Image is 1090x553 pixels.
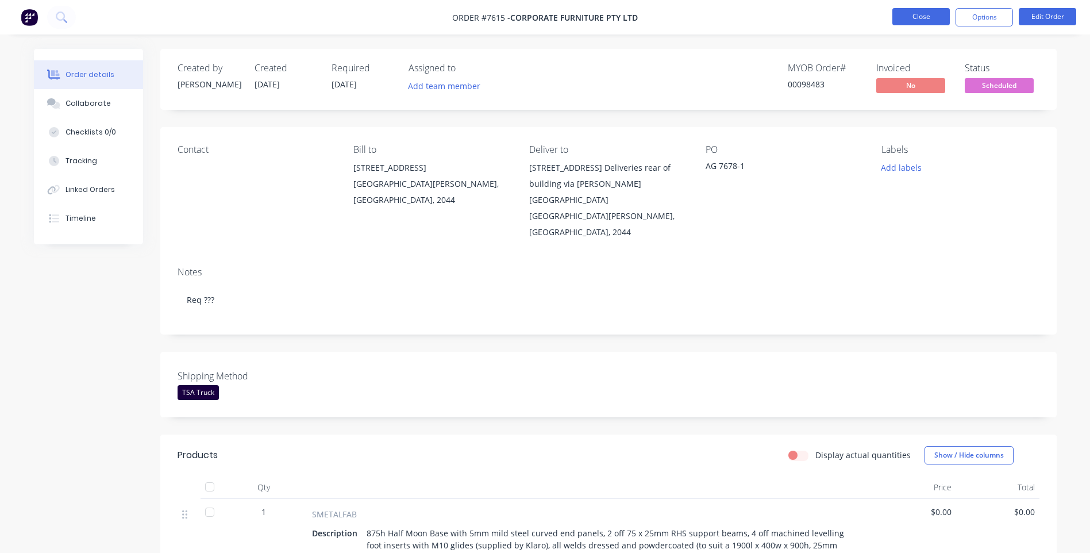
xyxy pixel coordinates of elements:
[332,79,357,90] span: [DATE]
[892,8,950,25] button: Close
[34,118,143,147] button: Checklists 0/0
[1019,8,1076,25] button: Edit Order
[875,160,928,175] button: Add labels
[402,78,486,94] button: Add team member
[706,144,863,155] div: PO
[66,70,114,80] div: Order details
[66,156,97,166] div: Tracking
[34,204,143,233] button: Timeline
[876,78,945,93] span: No
[788,78,862,90] div: 00098483
[353,144,511,155] div: Bill to
[956,476,1039,499] div: Total
[965,63,1039,74] div: Status
[255,63,318,74] div: Created
[788,63,862,74] div: MYOB Order #
[353,160,511,208] div: [STREET_ADDRESS][GEOGRAPHIC_DATA][PERSON_NAME], [GEOGRAPHIC_DATA], 2044
[409,78,487,94] button: Add team member
[452,12,510,23] span: Order #7615 -
[229,476,298,499] div: Qty
[34,175,143,204] button: Linked Orders
[312,508,357,520] span: SMETALFAB
[255,79,280,90] span: [DATE]
[353,160,511,176] div: [STREET_ADDRESS]
[956,8,1013,26] button: Options
[261,506,266,518] span: 1
[706,160,849,176] div: AG 7678-1
[66,127,116,137] div: Checklists 0/0
[876,63,951,74] div: Invoiced
[815,449,911,461] label: Display actual quantities
[409,63,523,74] div: Assigned to
[925,446,1014,464] button: Show / Hide columns
[529,144,687,155] div: Deliver to
[178,282,1039,317] div: Req ???
[965,78,1034,93] span: Scheduled
[178,369,321,383] label: Shipping Method
[66,98,111,109] div: Collaborate
[34,60,143,89] button: Order details
[529,160,687,240] div: [STREET_ADDRESS] Deliveries rear of building via [PERSON_NAME][GEOGRAPHIC_DATA][GEOGRAPHIC_DATA][...
[178,78,241,90] div: [PERSON_NAME]
[510,12,638,23] span: Corporate Furniture Pty Ltd
[34,147,143,175] button: Tracking
[877,506,952,518] span: $0.00
[178,144,335,155] div: Contact
[178,267,1039,278] div: Notes
[66,213,96,224] div: Timeline
[965,78,1034,95] button: Scheduled
[312,525,362,542] div: Description
[21,9,38,26] img: Factory
[353,176,511,208] div: [GEOGRAPHIC_DATA][PERSON_NAME], [GEOGRAPHIC_DATA], 2044
[529,160,687,208] div: [STREET_ADDRESS] Deliveries rear of building via [PERSON_NAME][GEOGRAPHIC_DATA]
[178,63,241,74] div: Created by
[873,476,956,499] div: Price
[332,63,395,74] div: Required
[66,185,115,195] div: Linked Orders
[881,144,1039,155] div: Labels
[34,89,143,118] button: Collaborate
[178,385,219,400] div: TSA Truck
[961,506,1035,518] span: $0.00
[529,208,687,240] div: [GEOGRAPHIC_DATA][PERSON_NAME], [GEOGRAPHIC_DATA], 2044
[178,448,218,462] div: Products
